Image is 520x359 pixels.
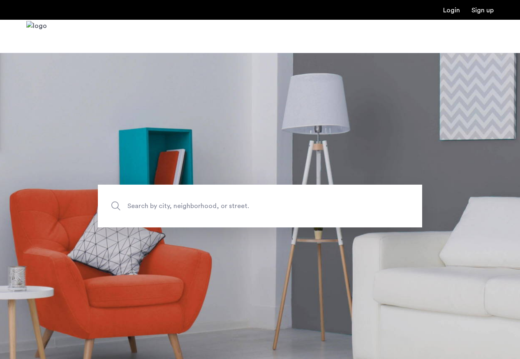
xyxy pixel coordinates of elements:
[98,185,422,227] input: Apartment Search
[26,21,47,52] a: Cazamio Logo
[26,21,47,52] img: logo
[127,200,354,211] span: Search by city, neighborhood, or street.
[471,7,494,14] a: Registration
[443,7,460,14] a: Login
